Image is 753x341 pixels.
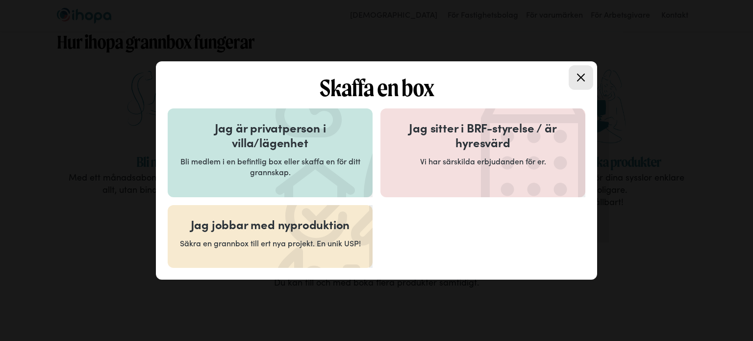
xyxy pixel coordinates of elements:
[179,156,361,178] p: Bli medlem i en befintlig box eller skaffa en för ditt grannskap.
[179,120,361,150] h3: Jag är privatperson i villa/lägenhet
[392,120,574,150] h3: Jag sitter i BRF-styrelse / är hyresvärd
[380,108,585,197] a: Jag sitter i BRF-styrelse / är hyresvärdVi har särskilda erbjudanden för er.
[168,73,585,103] h2: Skaffa en box
[168,205,373,268] a: Jag jobbar med nyproduktionSäkra en grannbox till ert nya projekt. En unik USP!
[392,156,574,166] p: Vi har särskilda erbjudanden för er.
[179,217,361,232] h3: Jag jobbar med nyproduktion
[179,237,361,248] p: Säkra en grannbox till ert nya projekt. En unik USP!
[168,108,373,197] a: Jag är privatperson i villa/lägenhetBli medlem i en befintlig box eller skaffa en för ditt granns...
